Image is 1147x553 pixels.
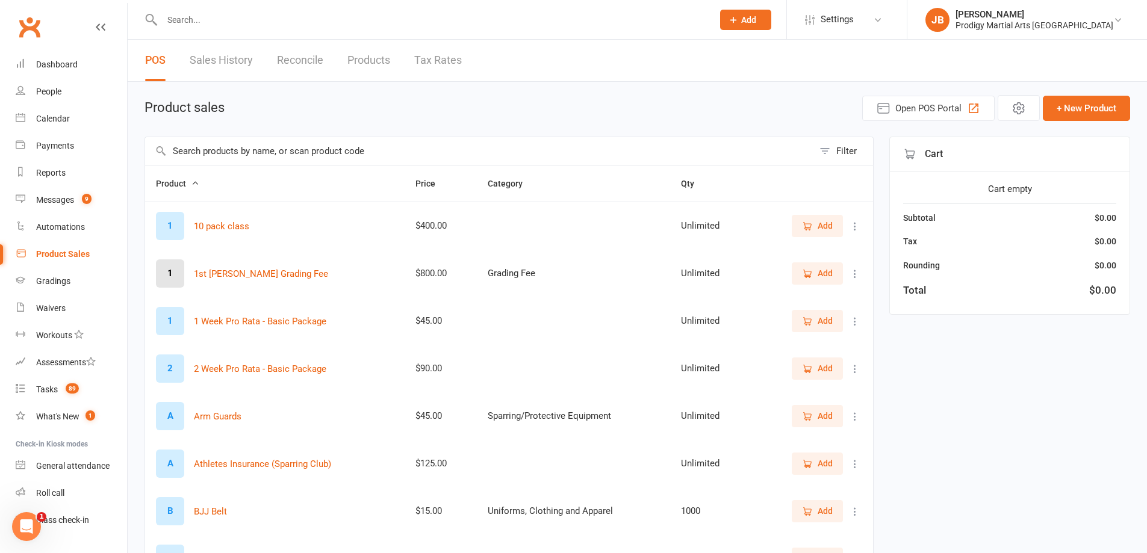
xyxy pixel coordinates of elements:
button: Qty [681,176,707,191]
a: Calendar [16,105,127,132]
button: 10 pack class [194,219,249,233]
span: Add [741,15,756,25]
div: $90.00 [415,363,466,374]
div: Unlimited [681,316,739,326]
a: What's New1 [16,403,127,430]
div: Reports [36,168,66,178]
a: Class kiosk mode [16,507,127,534]
div: $400.00 [415,221,466,231]
span: Add [818,457,833,470]
span: Open POS Portal [895,101,962,116]
div: Uniforms, Clothing and Apparel [488,506,659,516]
div: 1 [156,259,184,288]
span: Price [415,179,449,188]
div: A [156,402,184,430]
div: Gradings [36,276,70,286]
div: Workouts [36,330,72,340]
a: Assessments [16,349,127,376]
div: Assessments [36,357,96,367]
a: General attendance kiosk mode [16,453,127,480]
a: Reconcile [277,40,323,81]
div: [PERSON_NAME] [956,9,1113,20]
div: $0.00 [1095,259,1116,272]
a: Tax Rates [414,40,462,81]
div: Messages [36,195,74,205]
div: Roll call [36,488,64,498]
div: Filter [836,144,857,158]
button: Open POS Portal [862,96,995,121]
div: Product Sales [36,249,90,259]
button: 2 Week Pro Rata - Basic Package [194,362,326,376]
div: Class check-in [36,515,89,525]
span: Qty [681,179,707,188]
div: People [36,87,61,96]
button: Add [792,357,843,379]
div: Sparring/Protective Equipment [488,411,659,421]
a: POS [145,40,166,81]
a: Product Sales [16,241,127,268]
div: $15.00 [415,506,466,516]
button: Add [792,453,843,474]
div: Unlimited [681,268,739,279]
span: 1 [85,410,95,421]
span: Add [818,362,833,375]
span: Add [818,267,833,280]
div: Prodigy Martial Arts [GEOGRAPHIC_DATA] [956,20,1113,31]
a: Workouts [16,322,127,349]
input: Search products by name, or scan product code [145,137,813,165]
button: Product [156,176,199,191]
div: Rounding [903,259,940,272]
div: B [156,497,184,525]
div: What's New [36,412,79,421]
div: JB [925,8,950,32]
div: Cart [890,137,1130,171]
div: Payments [36,141,74,150]
button: BJJ Belt [194,504,227,519]
div: 1000 [681,506,739,516]
input: Search... [158,11,704,28]
a: Messages 9 [16,187,127,214]
a: Automations [16,214,127,241]
div: 1 [156,212,184,240]
button: Category [488,176,536,191]
button: + New Product [1043,96,1130,121]
button: Add [792,405,843,427]
span: Category [488,179,536,188]
span: 9 [82,194,92,204]
a: Sales History [190,40,253,81]
button: Filter [813,137,873,165]
div: $125.00 [415,459,466,469]
div: Unlimited [681,411,739,421]
div: Dashboard [36,60,78,69]
button: Price [415,176,449,191]
div: $0.00 [1089,282,1116,298]
a: Payments [16,132,127,159]
button: Add [792,215,843,236]
button: Add [792,310,843,332]
button: Add [792,500,843,522]
button: Add [720,10,771,30]
div: A [156,450,184,478]
div: Unlimited [681,363,739,374]
span: Add [818,314,833,327]
div: 1 [156,307,184,335]
div: Automations [36,222,85,232]
div: Waivers [36,303,66,313]
a: Clubworx [14,12,45,42]
button: Arm Guards [194,409,241,424]
span: 89 [66,383,79,394]
h1: Product sales [145,100,225,115]
span: 1 [37,512,46,522]
span: Add [818,504,833,517]
div: Tax [903,235,917,248]
a: Products [347,40,390,81]
div: Cart empty [903,182,1116,196]
div: Unlimited [681,459,739,469]
a: Roll call [16,480,127,507]
div: $800.00 [415,268,466,279]
span: Add [818,409,833,422]
a: Waivers [16,295,127,322]
span: Product [156,179,199,188]
div: Unlimited [681,221,739,231]
span: Add [818,219,833,232]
